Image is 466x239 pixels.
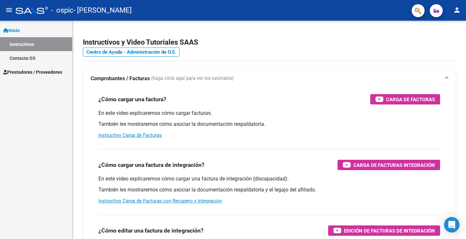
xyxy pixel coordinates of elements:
[98,121,440,128] p: También les mostraremos cómo asociar la documentación respaldatoria.
[98,226,204,235] h3: ¿Cómo editar una factura de integración?
[98,186,440,193] p: También les mostraremos cómo asociar la documentación respaldatoria y el legajo del afiliado.
[83,36,456,49] h2: Instructivos y Video Tutoriales SAAS
[444,217,460,233] div: Open Intercom Messenger
[151,75,234,82] span: (haga click aquí para ver los tutoriales)
[5,6,13,14] mat-icon: menu
[370,94,440,104] button: Carga de Facturas
[83,48,180,57] a: Centro de Ayuda - Administración de O.S.
[98,110,440,117] p: En este video explicaremos cómo cargar facturas.
[98,95,166,104] h3: ¿Cómo cargar una factura?
[98,175,440,182] p: En este video explicaremos cómo cargar una factura de integración (discapacidad).
[338,160,440,170] button: Carga de Facturas Integración
[453,6,461,14] mat-icon: person
[344,227,435,235] span: Edición de Facturas de integración
[91,75,150,82] strong: Comprobantes / Facturas
[386,95,435,103] span: Carga de Facturas
[3,27,20,34] span: Inicio
[83,68,456,89] mat-expansion-panel-header: Comprobantes / Facturas (haga click aquí para ver los tutoriales)
[73,3,132,17] span: - [PERSON_NAME]
[98,160,205,169] h3: ¿Cómo cargar una factura de integración?
[98,132,162,138] a: Instructivo Carga de Facturas
[51,3,73,17] span: - ospic
[98,198,222,204] a: Instructivo Carga de Facturas con Recupero x Integración
[353,161,435,169] span: Carga de Facturas Integración
[328,225,440,236] button: Edición de Facturas de integración
[3,69,62,76] span: Prestadores / Proveedores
